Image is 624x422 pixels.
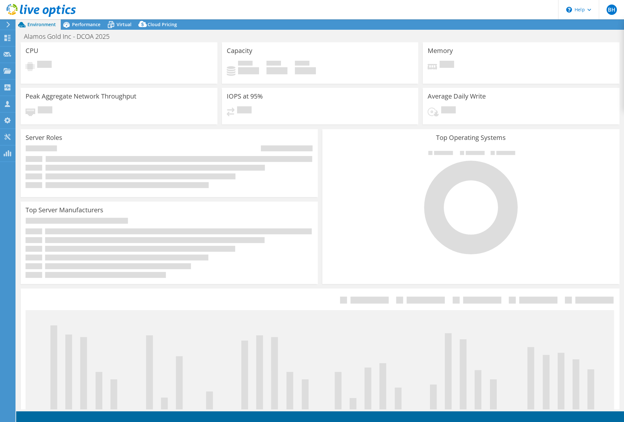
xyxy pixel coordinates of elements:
[38,106,52,115] span: Pending
[440,61,454,69] span: Pending
[266,61,281,67] span: Free
[237,106,252,115] span: Pending
[26,206,103,214] h3: Top Server Manufacturers
[238,61,253,67] span: Used
[26,47,38,54] h3: CPU
[607,5,617,15] span: BH
[566,7,572,13] svg: \n
[72,21,100,27] span: Performance
[21,33,120,40] h1: Alamos Gold Inc - DCOA 2025
[227,47,252,54] h3: Capacity
[227,93,263,100] h3: IOPS at 95%
[266,67,287,74] h4: 0 GiB
[26,93,136,100] h3: Peak Aggregate Network Throughput
[428,47,453,54] h3: Memory
[295,67,316,74] h4: 0 GiB
[148,21,177,27] span: Cloud Pricing
[327,134,615,141] h3: Top Operating Systems
[117,21,131,27] span: Virtual
[441,106,456,115] span: Pending
[428,93,486,100] h3: Average Daily Write
[238,67,259,74] h4: 0 GiB
[37,61,52,69] span: Pending
[26,134,62,141] h3: Server Roles
[27,21,56,27] span: Environment
[295,61,309,67] span: Total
